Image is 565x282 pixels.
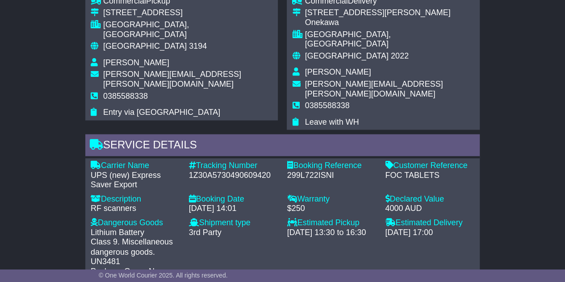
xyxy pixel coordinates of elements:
span: [PERSON_NAME][EMAIL_ADDRESS][PERSON_NAME][DOMAIN_NAME] [103,70,241,88]
span: 3194 [189,42,207,51]
span: None [149,266,168,275]
div: 299L722ISNI [287,171,376,181]
div: [GEOGRAPHIC_DATA], [GEOGRAPHIC_DATA] [103,20,273,39]
div: [STREET_ADDRESS][PERSON_NAME] [305,8,474,18]
div: Warranty [287,194,376,204]
div: Customer Reference [385,161,474,171]
div: Shipment type [189,218,278,228]
span: 0385588338 [305,101,349,110]
div: Estimated Delivery [385,218,474,228]
div: [DATE] 13:30 to 16:30 [287,228,376,238]
div: Onekawa [305,18,474,28]
span: Leave with WH [305,118,359,126]
span: Lithium Battery [91,228,144,237]
span: [PERSON_NAME] [305,67,371,76]
span: © One World Courier 2025. All rights reserved. [99,272,228,279]
div: 1Z30A5730490609420 [189,171,278,181]
div: Service Details [85,134,480,158]
div: [GEOGRAPHIC_DATA], [GEOGRAPHIC_DATA] [305,30,474,49]
div: FOC TABLETS [385,171,474,181]
span: 0385588338 [103,92,148,101]
span: [GEOGRAPHIC_DATA] [103,42,187,51]
div: Estimated Pickup [287,218,376,228]
div: [DATE] 14:01 [189,204,278,214]
span: 3rd Party [189,228,222,237]
div: Dangerous Goods [91,218,180,228]
div: Booking Reference [287,161,376,171]
div: Declared Value [385,194,474,204]
div: UPS (new) Express Saver Export [91,171,180,190]
div: 4000 AUD [385,204,474,214]
div: [STREET_ADDRESS] [103,8,273,18]
div: RF scanners [91,204,180,214]
span: [PERSON_NAME] [103,58,169,67]
div: Description [91,194,180,204]
div: $250 [287,204,376,214]
span: Entry via [GEOGRAPHIC_DATA] [103,108,220,117]
div: Carrier Name [91,161,180,171]
div: [DATE] 17:00 [385,228,474,238]
div: Booking Date [189,194,278,204]
span: Class 9. Miscellaneous dangerous goods. [91,237,173,256]
span: [PERSON_NAME][EMAIL_ADDRESS][PERSON_NAME][DOMAIN_NAME] [305,80,443,98]
span: [GEOGRAPHIC_DATA] [305,51,388,60]
div: Tracking Number [189,161,278,171]
div: Package Group: [91,266,180,276]
span: UN3481 [91,257,120,265]
span: 2022 [391,51,409,60]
